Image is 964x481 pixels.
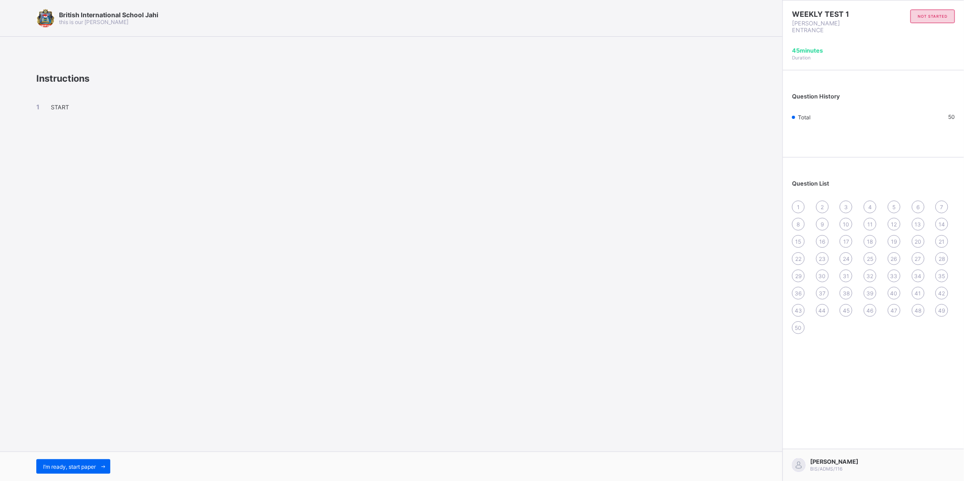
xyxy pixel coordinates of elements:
[51,104,69,111] span: START
[915,290,921,297] span: 41
[810,466,842,471] span: BIS/ADMS/116
[843,221,849,228] span: 10
[796,238,802,245] span: 15
[843,307,850,314] span: 45
[792,10,874,19] span: WEEKLY TEST 1
[819,290,826,297] span: 37
[43,463,96,470] span: I’m ready, start paper
[843,238,849,245] span: 17
[939,238,945,245] span: 21
[915,238,921,245] span: 20
[819,238,825,245] span: 16
[797,221,800,228] span: 8
[821,204,824,211] span: 2
[821,221,824,228] span: 9
[891,255,897,262] span: 26
[916,204,920,211] span: 6
[948,113,955,120] span: 50
[795,255,802,262] span: 22
[939,273,945,280] span: 35
[867,273,874,280] span: 32
[891,238,897,245] span: 19
[915,307,921,314] span: 48
[918,14,948,19] span: not started
[867,238,873,245] span: 18
[843,273,849,280] span: 31
[915,273,922,280] span: 34
[843,290,850,297] span: 38
[867,307,874,314] span: 46
[792,55,811,60] span: Duration
[797,204,800,211] span: 1
[868,204,872,211] span: 4
[939,290,945,297] span: 42
[915,221,921,228] span: 13
[867,221,873,228] span: 11
[939,255,945,262] span: 28
[939,307,945,314] span: 49
[915,255,921,262] span: 27
[819,307,826,314] span: 44
[940,204,944,211] span: 7
[795,290,802,297] span: 36
[939,221,945,228] span: 14
[792,93,840,100] span: Question History
[59,19,128,25] span: this is our [PERSON_NAME]
[844,204,848,211] span: 3
[867,255,873,262] span: 25
[867,290,874,297] span: 39
[843,255,850,262] span: 24
[890,273,898,280] span: 33
[795,324,802,331] span: 50
[792,20,874,34] span: [PERSON_NAME] ENTRANCE
[819,273,826,280] span: 30
[890,307,897,314] span: 47
[891,221,897,228] span: 12
[795,307,802,314] span: 43
[36,73,89,84] span: Instructions
[792,47,823,54] span: 45 minutes
[819,255,826,262] span: 23
[810,458,858,465] span: [PERSON_NAME]
[890,290,898,297] span: 40
[798,114,811,121] span: Total
[795,273,802,280] span: 29
[792,180,829,187] span: Question List
[59,11,158,19] span: British International School Jahi
[892,204,895,211] span: 5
